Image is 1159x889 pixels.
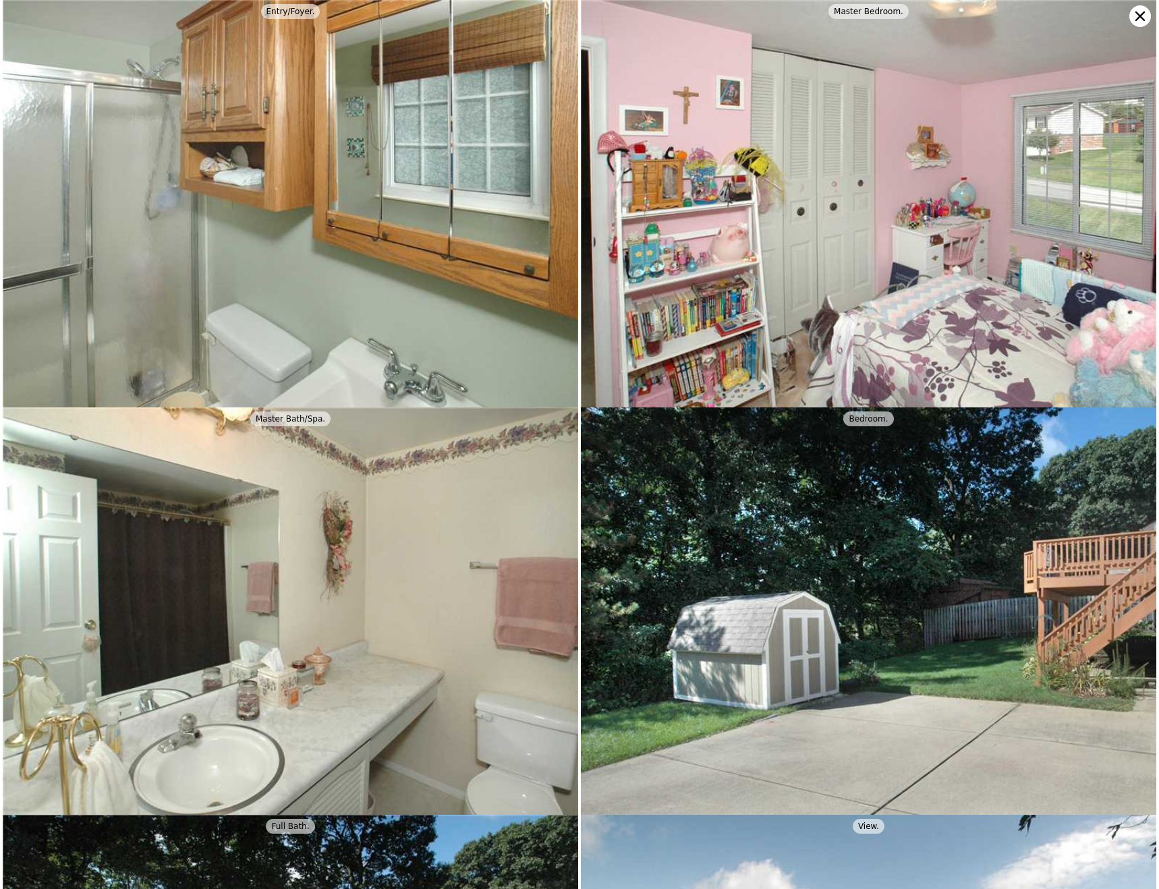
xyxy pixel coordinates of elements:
div: Master Bedroom. [828,4,909,19]
div: Full Bath. [266,819,314,834]
img: View. [581,407,1156,839]
div: View. [853,819,884,834]
img: Full Bath. [3,407,578,839]
div: Entry/Foyer. [261,4,320,19]
div: Bedroom. [843,411,893,426]
div: Master Bath/Spa. [250,411,331,426]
